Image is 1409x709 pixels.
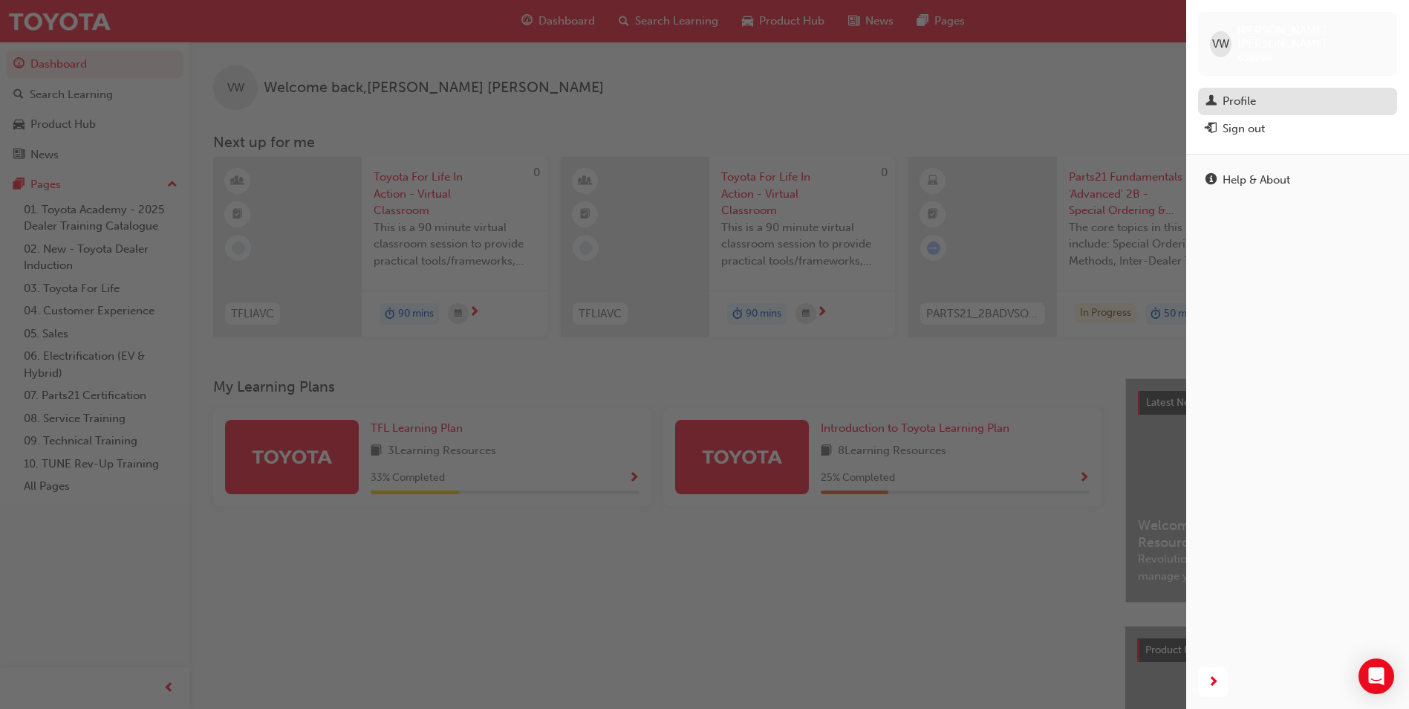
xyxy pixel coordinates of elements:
[1205,95,1217,109] span: man-icon
[1223,172,1290,189] div: Help & About
[1205,123,1217,136] span: exit-icon
[1237,24,1385,51] span: [PERSON_NAME] [PERSON_NAME]
[1208,673,1219,692] span: next-icon
[1198,166,1397,194] a: Help & About
[1237,51,1272,64] span: 659799
[1198,88,1397,115] a: Profile
[1205,174,1217,187] span: info-icon
[1223,93,1256,110] div: Profile
[1198,115,1397,143] button: Sign out
[1358,658,1394,694] div: Open Intercom Messenger
[1223,120,1265,137] div: Sign out
[1212,36,1229,53] span: VW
